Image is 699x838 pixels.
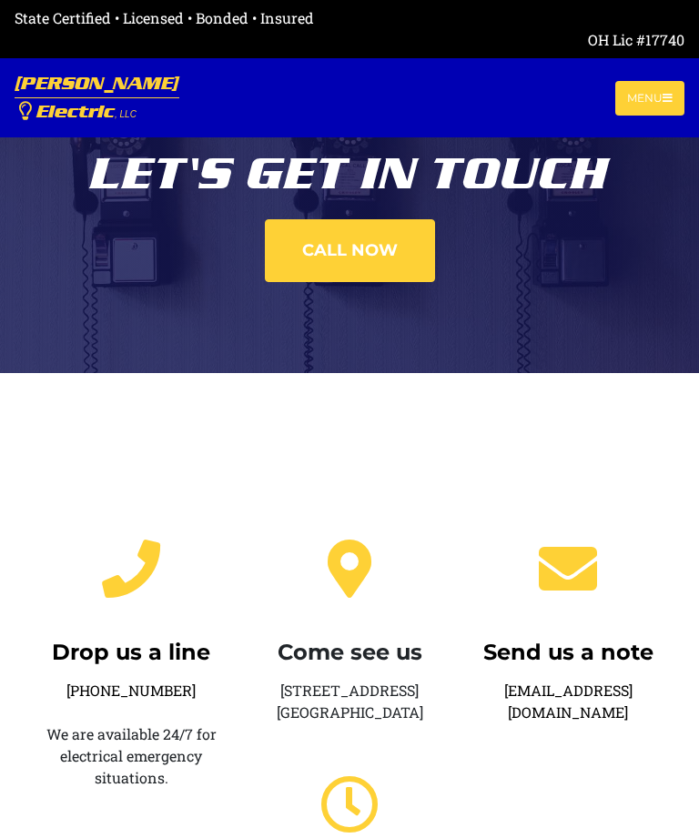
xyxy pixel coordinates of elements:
h4: Drop us a line [35,640,227,666]
div: OH Lic #17740 [15,29,684,51]
a: Send us a note[EMAIL_ADDRESS][DOMAIN_NAME] [472,556,664,722]
a: Call now [265,219,435,282]
div: State Certified • Licensed • Bonded • Insured [15,7,684,29]
h4: Come see us [254,640,445,666]
div: Let's get in touch [35,136,664,197]
span: , LLC [115,109,137,119]
a: [PERSON_NAME] Electric, LLC [15,66,179,130]
h4: Send us a note [472,640,664,666]
button: Toggle navigation [615,81,684,116]
a: Drop us a line[PHONE_NUMBER] [35,556,227,700]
